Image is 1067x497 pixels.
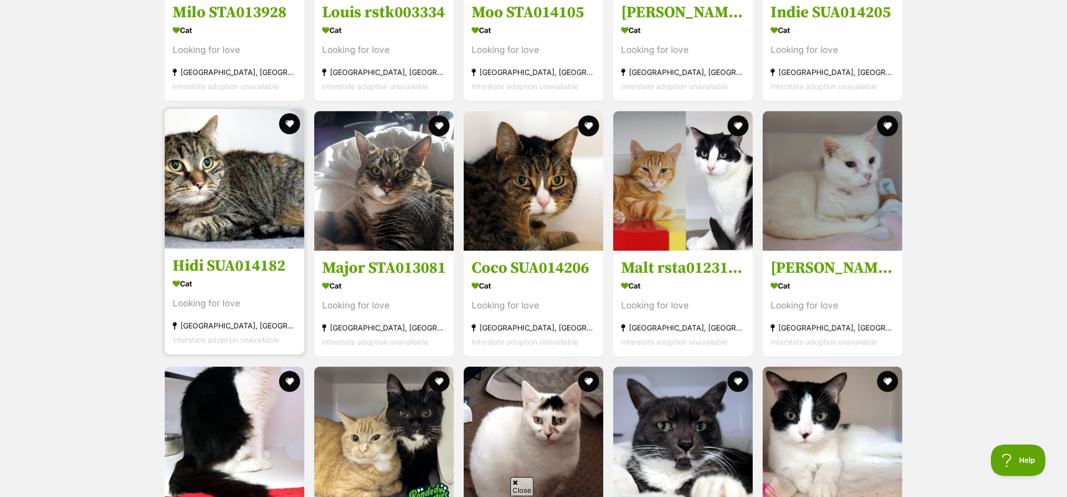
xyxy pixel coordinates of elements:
img: Edward STA013971 [763,111,902,251]
div: [GEOGRAPHIC_DATA], [GEOGRAPHIC_DATA] [322,65,446,79]
button: favourite [429,115,450,136]
a: Malt rsta012317 & [PERSON_NAME] suk013887 Cat Looking for love [GEOGRAPHIC_DATA], [GEOGRAPHIC_DAT... [613,250,753,357]
iframe: Help Scout Beacon - Open [991,445,1046,476]
button: favourite [877,371,898,392]
div: Cat [322,23,446,38]
div: Cat [771,278,894,293]
a: Major STA013081 Cat Looking for love [GEOGRAPHIC_DATA], [GEOGRAPHIC_DATA] Interstate adoption una... [314,250,454,357]
span: Interstate adoption unavailable [173,82,279,91]
h3: [PERSON_NAME] STA013648 [621,3,745,23]
button: favourite [877,115,898,136]
h3: Milo STA013928 [173,3,296,23]
div: [GEOGRAPHIC_DATA], [GEOGRAPHIC_DATA] [472,65,595,79]
div: [GEOGRAPHIC_DATA], [GEOGRAPHIC_DATA] [771,321,894,335]
h3: Hidi SUA014182 [173,256,296,276]
button: favourite [578,371,599,392]
img: Malt rsta012317 & Baffo suk013887 [613,111,753,251]
button: favourite [578,115,599,136]
div: Looking for love [173,43,296,57]
div: [GEOGRAPHIC_DATA], [GEOGRAPHIC_DATA] [771,65,894,79]
h3: Moo STA014105 [472,3,595,23]
div: Looking for love [472,299,595,313]
div: [GEOGRAPHIC_DATA], [GEOGRAPHIC_DATA] [173,319,296,333]
img: Major STA013081 [314,111,454,251]
span: Interstate adoption unavailable [621,337,728,346]
div: [GEOGRAPHIC_DATA], [GEOGRAPHIC_DATA] [621,65,745,79]
img: Coco SUA014206 [464,111,603,251]
span: Interstate adoption unavailable [322,337,429,346]
h3: Malt rsta012317 & [PERSON_NAME] suk013887 [621,258,745,278]
div: Looking for love [173,297,296,311]
span: Interstate adoption unavailable [173,335,279,344]
img: Hidi SUA014182 [165,109,304,249]
span: Interstate adoption unavailable [322,82,429,91]
span: Interstate adoption unavailable [472,82,578,91]
div: [GEOGRAPHIC_DATA], [GEOGRAPHIC_DATA] [472,321,595,335]
h3: Coco SUA014206 [472,258,595,278]
span: Close [510,477,533,495]
div: Looking for love [322,299,446,313]
div: Cat [771,23,894,38]
a: [PERSON_NAME] STA013971 Cat Looking for love [GEOGRAPHIC_DATA], [GEOGRAPHIC_DATA] Interstate adop... [763,250,902,357]
div: Looking for love [621,43,745,57]
div: Cat [621,278,745,293]
span: Interstate adoption unavailable [771,82,877,91]
h3: Major STA013081 [322,258,446,278]
button: favourite [279,113,300,134]
div: Cat [472,278,595,293]
h3: Louis rstk003334 [322,3,446,23]
div: [GEOGRAPHIC_DATA], [GEOGRAPHIC_DATA] [173,65,296,79]
div: Cat [173,23,296,38]
div: Looking for love [472,43,595,57]
span: Interstate adoption unavailable [771,337,877,346]
button: favourite [279,371,300,392]
span: Interstate adoption unavailable [621,82,728,91]
h3: [PERSON_NAME] STA013971 [771,258,894,278]
div: [GEOGRAPHIC_DATA], [GEOGRAPHIC_DATA] [322,321,446,335]
button: favourite [429,371,450,392]
div: Looking for love [771,299,894,313]
button: favourite [728,371,749,392]
div: Looking for love [771,43,894,57]
div: [GEOGRAPHIC_DATA], [GEOGRAPHIC_DATA] [621,321,745,335]
span: Interstate adoption unavailable [472,337,578,346]
button: favourite [728,115,749,136]
h3: Indie SUA014205 [771,3,894,23]
div: Cat [322,278,446,293]
div: Cat [173,276,296,291]
div: Cat [621,23,745,38]
div: Looking for love [322,43,446,57]
div: Cat [472,23,595,38]
div: Looking for love [621,299,745,313]
a: Coco SUA014206 Cat Looking for love [GEOGRAPHIC_DATA], [GEOGRAPHIC_DATA] Interstate adoption unav... [464,250,603,357]
a: Hidi SUA014182 Cat Looking for love [GEOGRAPHIC_DATA], [GEOGRAPHIC_DATA] Interstate adoption unav... [165,248,304,355]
